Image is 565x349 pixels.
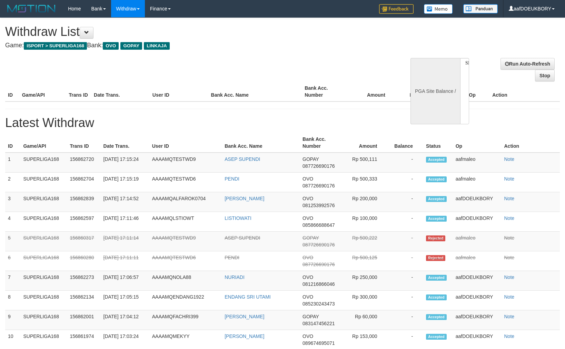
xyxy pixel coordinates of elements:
span: Rejected [426,235,445,241]
img: MOTION_logo.png [5,3,58,14]
th: Game/API [19,82,66,101]
a: Note [504,255,515,260]
span: OVO [103,42,119,50]
th: Amount [345,133,387,153]
th: Bank Acc. Name [208,82,302,101]
td: Rp 300,000 [345,291,387,310]
td: - [388,173,424,192]
td: [DATE] 17:04:12 [101,310,149,330]
td: 156862704 [67,173,100,192]
td: aafmaleo [453,251,502,271]
td: [DATE] 17:05:15 [101,291,149,310]
td: aafmaleo [453,173,502,192]
td: - [388,192,424,212]
span: GOPAY [303,235,319,241]
td: - [388,153,424,173]
th: Op [453,133,502,153]
span: OVO [303,196,313,201]
span: Accepted [426,294,447,300]
td: [DATE] 17:14:52 [101,192,149,212]
td: AAAAMQTESTWD9 [149,153,222,173]
span: 087726690176 [303,163,335,169]
td: 8 [5,291,20,310]
td: Rp 500,222 [345,232,387,251]
th: Bank Acc. Name [222,133,300,153]
a: [PERSON_NAME] [225,196,264,201]
td: Rp 200,000 [345,192,387,212]
span: Accepted [426,314,447,320]
td: [DATE] 17:06:57 [101,271,149,291]
a: [PERSON_NAME] [225,314,264,319]
td: SUPERLIGA168 [20,271,67,291]
td: - [388,212,424,232]
td: SUPERLIGA168 [20,232,67,251]
td: aafDOEUKBORY [453,212,502,232]
th: ID [5,82,19,101]
a: Note [504,235,515,241]
td: SUPERLIGA168 [20,212,67,232]
h4: Game: Bank: [5,42,370,49]
td: 156862720 [67,153,100,173]
span: OVO [303,215,313,221]
a: Note [504,274,515,280]
div: PGA Site Balance / [410,58,460,124]
td: Rp 100,000 [345,212,387,232]
td: - [388,310,424,330]
th: Bank Acc. Number [302,82,349,101]
td: [DATE] 17:11:46 [101,212,149,232]
a: Note [504,156,515,162]
td: AAAAMQTESTWD6 [149,173,222,192]
td: 9 [5,310,20,330]
a: LISTIOWATI [225,215,251,221]
td: SUPERLIGA168 [20,291,67,310]
th: Amount [349,82,396,101]
td: - [388,271,424,291]
span: Rejected [426,255,445,261]
td: 156862273 [67,271,100,291]
span: GOPAY [120,42,142,50]
th: Bank Acc. Number [300,133,345,153]
span: 083147456221 [303,321,335,326]
span: 085866688647 [303,222,335,228]
img: Feedback.jpg [379,4,414,14]
span: 085230243473 [303,301,335,307]
a: Note [504,294,515,300]
td: 6 [5,251,20,271]
th: Status [423,133,453,153]
a: PENDI [225,176,239,182]
img: panduan.png [463,4,498,13]
td: - [388,232,424,251]
span: Accepted [426,216,447,222]
td: 156860317 [67,232,100,251]
td: aafmaleo [453,232,502,251]
th: ID [5,133,20,153]
td: 156860280 [67,251,100,271]
th: Balance [388,133,424,153]
a: Note [504,333,515,339]
span: GOPAY [303,156,319,162]
th: User ID [149,133,222,153]
td: AAAAMQTESTWD6 [149,251,222,271]
span: OVO [303,274,313,280]
a: Note [504,314,515,319]
th: Trans ID [67,133,100,153]
th: Balance [396,82,439,101]
td: 4 [5,212,20,232]
td: Rp 60,000 [345,310,387,330]
span: OVO [303,255,313,260]
span: 087726690176 [303,262,335,267]
td: 5 [5,232,20,251]
td: Rp 500,333 [345,173,387,192]
span: Accepted [426,157,447,163]
td: SUPERLIGA168 [20,192,67,212]
td: aafmaleo [453,153,502,173]
th: Game/API [20,133,67,153]
td: aafDOEUKBORY [453,310,502,330]
span: Accepted [426,196,447,202]
span: OVO [303,176,313,182]
span: OVO [303,333,313,339]
a: Stop [535,70,555,81]
span: OVO [303,294,313,300]
th: Date Trans. [91,82,150,101]
a: ASEP SUPENDI [225,156,260,162]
